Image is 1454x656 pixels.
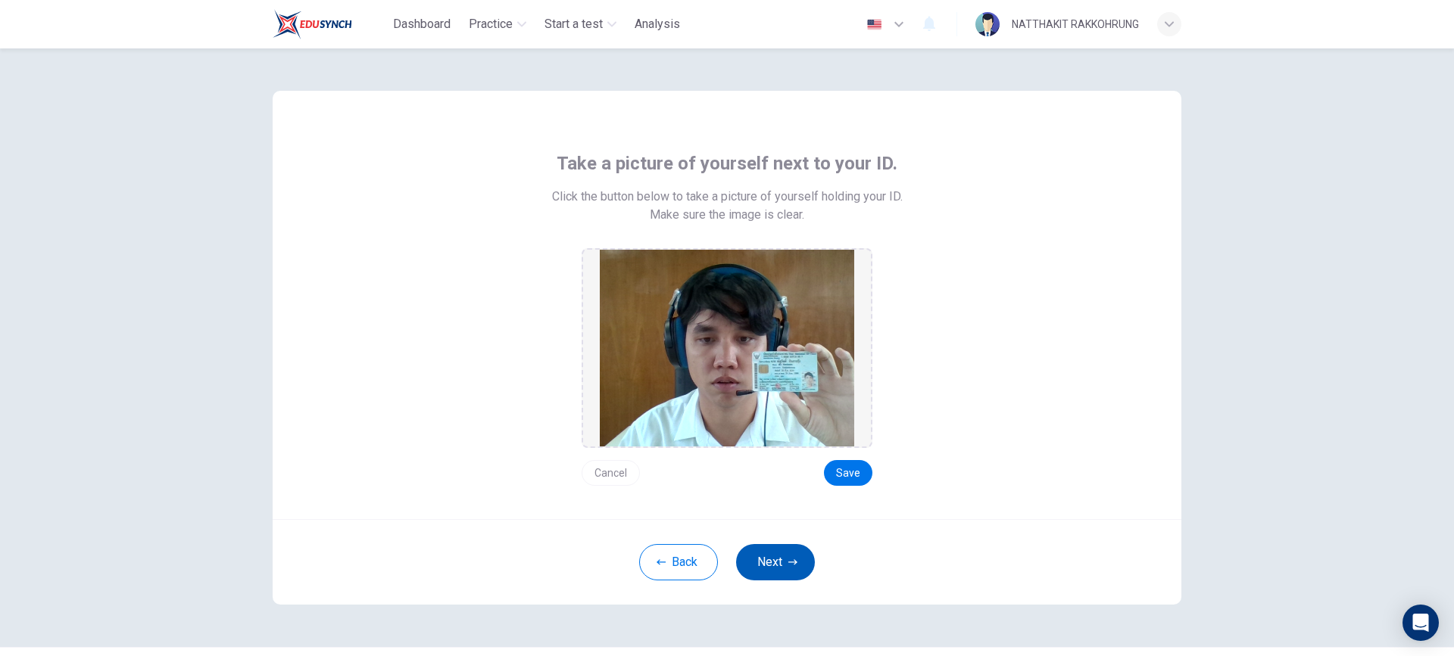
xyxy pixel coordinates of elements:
[736,544,815,580] button: Next
[865,19,884,30] img: en
[393,15,451,33] span: Dashboard
[639,544,718,580] button: Back
[273,9,352,39] img: Train Test logo
[544,15,603,33] span: Start a test
[463,11,532,38] button: Practice
[469,15,513,33] span: Practice
[552,188,903,206] span: Click the button below to take a picture of yourself holding your ID.
[975,12,1000,36] img: Profile picture
[273,9,387,39] a: Train Test logo
[1403,605,1439,641] div: Open Intercom Messenger
[557,151,897,176] span: Take a picture of yourself next to your ID.
[582,460,640,486] button: Cancel
[629,11,686,38] button: Analysis
[650,206,804,224] span: Make sure the image is clear.
[1012,15,1139,33] div: NATTHAKIT RAKKOHRUNG
[600,250,854,446] img: preview screemshot
[824,460,872,486] button: Save
[635,15,680,33] span: Analysis
[387,11,457,38] button: Dashboard
[538,11,622,38] button: Start a test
